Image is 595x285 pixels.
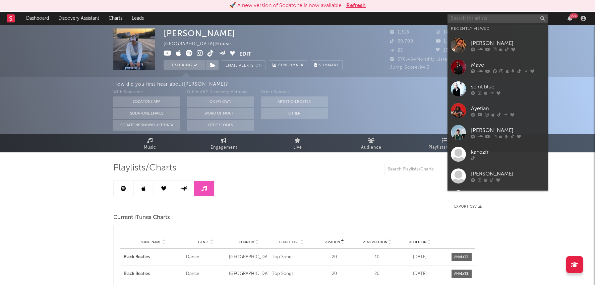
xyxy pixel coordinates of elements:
input: Search Playlists/Charts [384,163,468,176]
div: Mavo [471,61,545,69]
input: Search for artists [448,14,548,23]
span: Current iTunes Charts [113,214,170,222]
a: takeme2marzz [448,187,548,209]
button: Edit [239,50,251,58]
div: 🚀 A new version of Sodatone is now available. [229,2,343,10]
span: Engagement [211,144,237,152]
div: [PERSON_NAME] [471,126,545,134]
div: [DATE] [400,271,440,277]
span: Playlists/Charts [113,164,176,172]
span: Audience [361,144,381,152]
div: 20 [357,271,397,277]
button: Summary [311,60,343,70]
a: Discovery Assistant [54,12,104,25]
div: [PERSON_NAME] [471,170,545,178]
span: 142 [436,30,452,34]
div: 99 + [570,13,578,18]
a: [PERSON_NAME] [448,34,548,56]
button: Other [261,108,328,119]
button: On My Own [187,96,254,107]
span: Music [144,144,156,152]
a: Music [113,134,187,152]
div: Top Songs [272,271,311,277]
span: Chart Type [279,240,299,244]
span: Playlists/Charts [428,144,462,152]
a: Ayetian [448,100,548,122]
span: Benchmark [278,62,304,70]
div: [GEOGRAPHIC_DATA] [229,271,269,277]
div: Top Songs [272,254,311,261]
a: Black Beatles [124,254,183,261]
div: Recently Viewed [451,25,545,33]
span: Genre [198,240,210,244]
span: Jump Score: 94.3 [390,65,429,70]
a: Dashboard [21,12,54,25]
button: Tracking [164,60,205,70]
a: spirit blue [448,78,548,100]
a: Live [261,134,335,152]
span: Country [239,240,255,244]
div: 20 [314,254,354,261]
div: 10 [357,254,397,261]
button: Other Tools [187,120,254,131]
span: 570,464 Monthly Listeners [390,57,457,62]
button: Sodatone Snowflake Data [113,120,180,131]
a: Engagement [187,134,261,152]
button: Sodatone App [113,96,180,107]
em: On [255,64,262,68]
button: Word Of Mouth [187,108,254,119]
span: Added On [409,240,427,244]
button: Sodatone Emails [113,108,180,119]
div: Other A&R Discovery Methods [187,88,254,96]
span: Position [324,240,340,244]
a: Playlists/Charts [408,134,482,152]
span: Peak Position [363,240,388,244]
a: Benchmark [269,60,307,70]
a: Mavo [448,56,548,78]
button: Artist on Roster [261,96,328,107]
div: [PERSON_NAME] [164,28,235,38]
a: Black Beatles [124,271,183,277]
div: kandzfr [471,148,545,156]
span: 25 [390,48,403,53]
button: Export CSV [454,205,482,209]
button: Refresh [346,2,366,10]
div: [GEOGRAPHIC_DATA] [229,254,269,261]
span: Summary [319,64,339,67]
a: Leads [127,12,148,25]
div: Dance [186,254,226,261]
div: [DATE] [400,254,440,261]
button: 99+ [568,16,572,21]
span: Song Name [141,240,161,244]
span: 15 [436,48,448,53]
span: 1,110 [436,39,455,44]
div: Ayetian [471,104,545,113]
a: [PERSON_NAME] [448,165,548,187]
span: 1,318 [390,30,409,34]
button: Email AlertsOn [222,60,265,70]
div: Dance [186,271,226,277]
div: With Sodatone [113,88,180,96]
span: 39,700 [390,39,413,44]
div: Other Sources [261,88,328,96]
div: [GEOGRAPHIC_DATA] | House [164,40,246,48]
a: [PERSON_NAME] [448,122,548,143]
div: 20 [314,271,354,277]
a: Charts [104,12,127,25]
a: Audience [335,134,408,152]
div: [PERSON_NAME] [471,39,545,47]
div: spirit blue [471,83,545,91]
span: Live [293,144,302,152]
a: kandzfr [448,143,548,165]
